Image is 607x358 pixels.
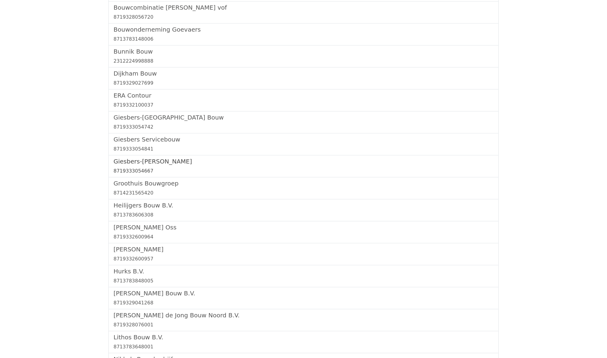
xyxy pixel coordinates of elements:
a: Giesbers Servicebouw8719333054841 [114,136,493,153]
a: Bunnik Bouw2312224998888 [114,48,493,65]
div: 8713783148006 [114,36,493,43]
h5: [PERSON_NAME] de Jong Bouw Noord B.V. [114,312,493,319]
h5: [PERSON_NAME] Oss [114,224,493,231]
h5: Dijkham Bouw [114,70,493,77]
h5: [PERSON_NAME] Bouw B.V. [114,290,493,297]
div: 8719332600957 [114,255,493,263]
div: 8719332100037 [114,101,493,109]
a: Dijkham Bouw8719329027699 [114,70,493,87]
a: Giesbers-[PERSON_NAME]8719333054667 [114,158,493,175]
div: 8713783606308 [114,211,493,219]
a: Bouwcombinatie [PERSON_NAME] vof8719328056720 [114,4,493,21]
div: 8719333054667 [114,167,493,175]
h5: Bunnik Bouw [114,48,493,55]
h5: Giesbers-[GEOGRAPHIC_DATA] Bouw [114,114,493,121]
div: 8719328076001 [114,321,493,328]
div: 2312224998888 [114,58,493,65]
h5: Giesbers-[PERSON_NAME] [114,158,493,165]
h5: [PERSON_NAME] [114,246,493,253]
div: 8719329027699 [114,79,493,87]
a: Heilijgers Bouw B.V.8713783606308 [114,202,493,219]
div: 8719332600964 [114,233,493,241]
a: Hurks B.V.8713783848005 [114,268,493,285]
div: 8719333054841 [114,145,493,153]
h5: ERA Contour [114,92,493,99]
h5: Hurks B.V. [114,268,493,275]
div: 8719328056720 [114,14,493,21]
h5: Heilijgers Bouw B.V. [114,202,493,209]
div: 8714231565420 [114,189,493,197]
h5: Bouwcombinatie [PERSON_NAME] vof [114,4,493,11]
h5: Lithos Bouw B.V. [114,334,493,341]
a: ERA Contour8719332100037 [114,92,493,109]
h5: Groothuis Bouwgroep [114,180,493,187]
a: Bouwonderneming Goevaers8713783148006 [114,26,493,43]
div: 8719333054742 [114,123,493,131]
div: 8719329041268 [114,299,493,307]
a: [PERSON_NAME] de Jong Bouw Noord B.V.8719328076001 [114,312,493,328]
a: [PERSON_NAME]8719332600957 [114,246,493,263]
div: 8713783848005 [114,277,493,285]
a: Groothuis Bouwgroep8714231565420 [114,180,493,197]
a: Giesbers-[GEOGRAPHIC_DATA] Bouw8719333054742 [114,114,493,131]
div: 8713783648001 [114,343,493,350]
a: [PERSON_NAME] Oss8719332600964 [114,224,493,241]
a: Lithos Bouw B.V.8713783648001 [114,334,493,350]
a: [PERSON_NAME] Bouw B.V.8719329041268 [114,290,493,307]
h5: Giesbers Servicebouw [114,136,493,143]
h5: Bouwonderneming Goevaers [114,26,493,33]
